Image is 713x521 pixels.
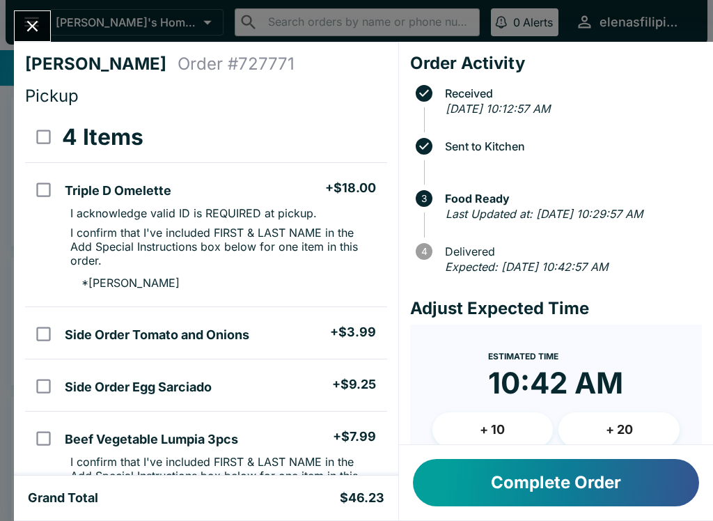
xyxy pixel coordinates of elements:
[446,102,550,116] em: [DATE] 10:12:57 AM
[488,351,558,361] span: Estimated Time
[25,54,178,75] h4: [PERSON_NAME]
[340,490,384,506] h5: $46.23
[330,324,376,341] h5: + $3.99
[70,206,317,220] p: I acknowledge valid ID is REQUIRED at pickup.
[413,459,699,506] button: Complete Order
[332,376,376,393] h5: + $9.25
[421,246,427,257] text: 4
[15,11,50,41] button: Close
[438,87,702,100] span: Received
[445,260,608,274] em: Expected: [DATE] 10:42:57 AM
[65,431,238,448] h5: Beef Vegetable Lumpia 3pcs
[65,182,171,199] h5: Triple D Omelette
[438,192,702,205] span: Food Ready
[410,53,702,74] h4: Order Activity
[62,123,143,151] h3: 4 Items
[70,455,375,497] p: I confirm that I've included FIRST & LAST NAME in the Add Special Instructions box below for one ...
[333,428,376,445] h5: + $7.99
[421,193,427,204] text: 3
[70,226,375,267] p: I confirm that I've included FIRST & LAST NAME in the Add Special Instructions box below for one ...
[438,245,702,258] span: Delivered
[65,327,249,343] h5: Side Order Tomato and Onions
[446,207,643,221] em: Last Updated at: [DATE] 10:29:57 AM
[25,86,79,106] span: Pickup
[410,298,702,319] h4: Adjust Expected Time
[70,276,180,290] p: * [PERSON_NAME]
[325,180,376,196] h5: + $18.00
[432,412,554,447] button: + 10
[558,412,680,447] button: + 20
[28,490,98,506] h5: Grand Total
[65,379,212,396] h5: Side Order Egg Sarciado
[178,54,295,75] h4: Order # 727771
[438,140,702,153] span: Sent to Kitchen
[488,365,623,401] time: 10:42 AM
